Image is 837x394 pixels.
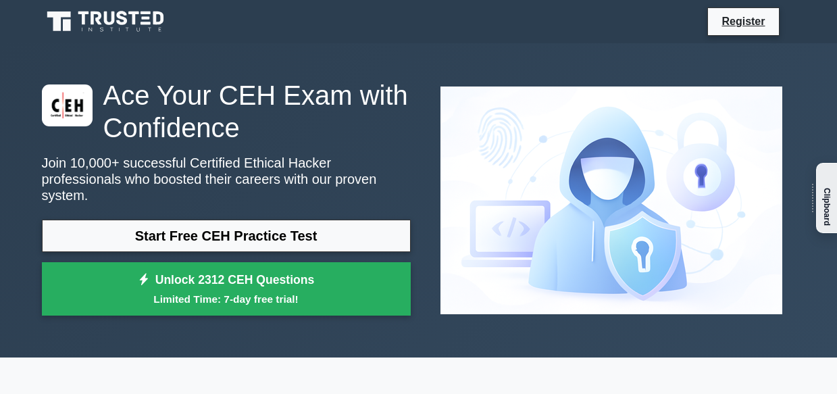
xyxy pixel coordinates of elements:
[42,262,411,316] a: Unlock 2312 CEH QuestionsLimited Time: 7-day free trial!
[430,76,793,325] img: Certified Ethical Hacker Preview
[713,13,773,30] a: Register
[59,291,394,307] small: Limited Time: 7-day free trial!
[42,155,411,203] p: Join 10,000+ successful Certified Ethical Hacker professionals who boosted their careers with our...
[42,220,411,252] a: Start Free CEH Practice Test
[42,79,411,144] h1: Ace Your CEH Exam with Confidence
